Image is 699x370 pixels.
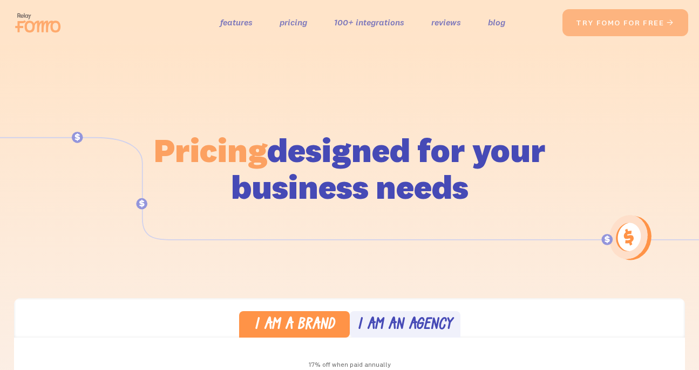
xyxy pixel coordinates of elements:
a: try fomo for free [562,9,688,36]
a: pricing [280,15,307,30]
div: I am an agency [357,318,452,333]
h1: designed for your business needs [153,132,546,205]
span: Pricing [154,129,267,171]
a: blog [488,15,505,30]
a: features [220,15,253,30]
div: I am a brand [254,318,335,333]
span:  [666,18,675,28]
a: 100+ integrations [334,15,404,30]
a: reviews [431,15,461,30]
